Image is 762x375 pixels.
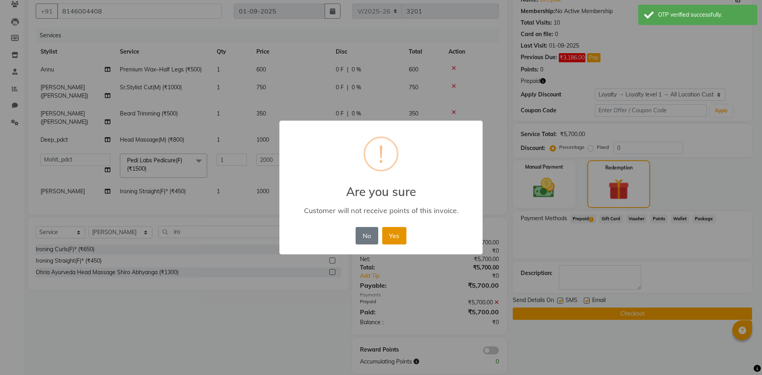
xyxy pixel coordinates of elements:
h2: Are you sure [279,175,483,199]
button: No [356,227,378,244]
div: OTP verified successfully. [658,11,751,19]
div: Customer will not receive points of this invoice. [291,206,471,215]
button: Yes [382,227,406,244]
div: ! [378,138,384,170]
